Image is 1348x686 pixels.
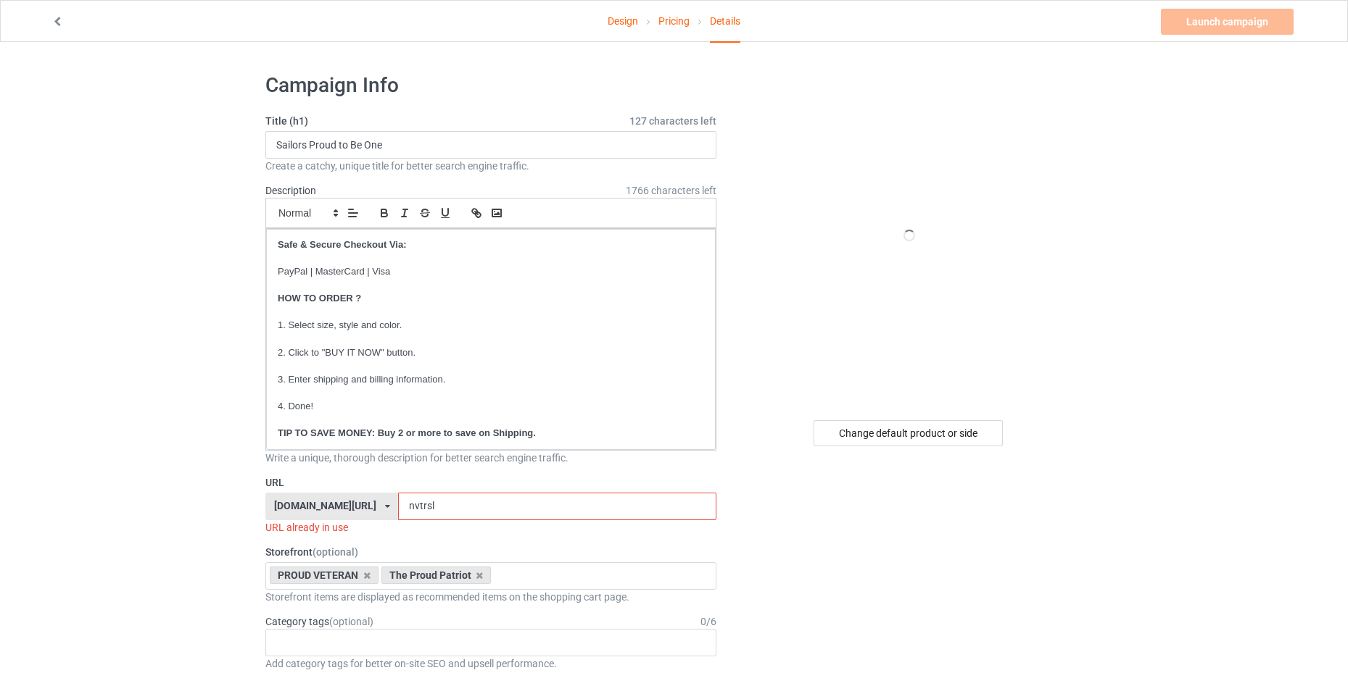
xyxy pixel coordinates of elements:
label: URL [265,475,716,490]
div: 0 / 6 [700,614,716,629]
a: Design [608,1,638,41]
label: Title (h1) [265,114,716,128]
strong: TIP TO SAVE MONEY: Buy 2 or more to save on Shipping. [278,427,536,438]
label: Category tags [265,614,373,629]
h1: Campaign Info [265,72,716,99]
p: 1. Select size, style and color. [278,319,704,332]
div: Details [710,1,740,43]
span: (optional) [313,546,358,558]
p: 2. Click to "BUY IT NOW" button. [278,346,704,360]
div: Add category tags for better on-site SEO and upsell performance. [265,656,716,671]
label: Description [265,185,316,196]
p: 3. Enter shipping and billing information. [278,373,704,387]
strong: Safe & Secure Checkout Via: [278,239,407,250]
p: 4. Done! [278,400,704,414]
span: (optional) [329,616,373,627]
span: 1766 characters left [626,183,716,198]
div: Write a unique, thorough description for better search engine traffic. [265,451,716,465]
div: Change default product or side [814,420,1003,446]
span: 127 characters left [629,114,716,128]
strong: HOW TO ORDER ? [278,293,361,304]
p: PayPal | MasterCard | Visa [278,265,704,279]
div: Create a catchy, unique title for better search engine traffic. [265,159,716,173]
div: URL already in use [265,520,716,535]
label: Storefront [265,545,716,559]
div: Storefront items are displayed as recommended items on the shopping cart page. [265,590,716,604]
div: The Proud Patriot [381,566,492,584]
div: [DOMAIN_NAME][URL] [274,501,376,511]
div: PROUD VETERAN [270,566,379,584]
a: Pricing [658,1,690,41]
